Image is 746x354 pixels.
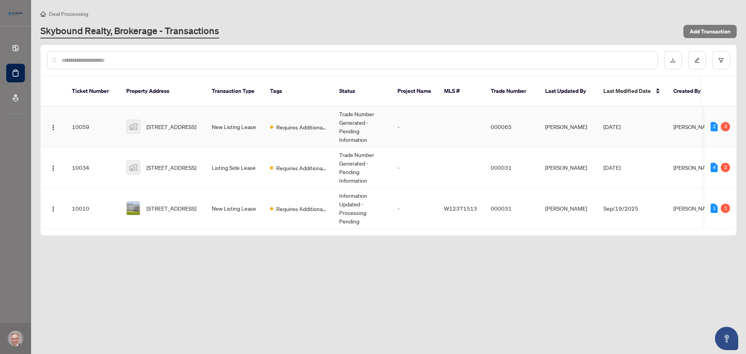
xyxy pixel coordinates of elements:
td: - [391,147,438,188]
span: Last Modified Date [603,87,651,95]
div: 2 [721,163,730,172]
div: 1 [721,204,730,213]
button: Logo [47,120,59,133]
td: 000031 [485,188,539,229]
button: Open asap [715,327,738,350]
td: New Listing Lease [206,188,264,229]
span: download [670,58,676,63]
img: Logo [50,165,56,171]
button: filter [712,51,730,69]
span: W12371513 [444,205,477,212]
div: 3 [721,122,730,131]
th: MLS # [438,76,485,106]
td: - [391,188,438,229]
div: 2 [711,122,718,131]
span: edit [694,58,700,63]
span: [PERSON_NAME] [673,164,715,171]
td: 000031 [485,147,539,188]
td: - [391,106,438,147]
button: Logo [47,202,59,214]
th: Transaction Type [206,76,264,106]
td: 000065 [485,106,539,147]
th: Last Modified Date [597,76,667,106]
img: Logo [50,206,56,212]
span: Requires Additional Docs [276,123,327,131]
th: Ticket Number [66,76,120,106]
span: Add Transaction [690,25,730,38]
div: 1 [711,204,718,213]
span: home [40,11,46,17]
td: 10010 [66,188,120,229]
span: [PERSON_NAME] [673,123,715,130]
span: filter [718,58,724,63]
img: thumbnail-img [127,161,140,174]
span: [DATE] [603,164,621,171]
td: [PERSON_NAME] [539,147,597,188]
span: [STREET_ADDRESS] [146,122,196,131]
span: [DATE] [603,123,621,130]
td: [PERSON_NAME] [539,106,597,147]
th: Property Address [120,76,206,106]
button: download [664,51,682,69]
img: thumbnail-img [127,202,140,215]
span: Requires Additional Docs [276,204,327,213]
span: [STREET_ADDRESS] [146,163,196,172]
td: Trade Number Generated - Pending Information [333,147,391,188]
td: Trade Number Generated - Pending Information [333,106,391,147]
td: [PERSON_NAME] [539,188,597,229]
td: Listing Side Lease [206,147,264,188]
button: Logo [47,161,59,174]
td: 10059 [66,106,120,147]
img: thumbnail-img [127,120,140,133]
button: Add Transaction [683,25,737,38]
th: Tags [264,76,333,106]
th: Created By [667,76,714,106]
td: Information Updated - Processing Pending [333,188,391,229]
span: Requires Additional Docs [276,164,327,172]
th: Trade Number [485,76,539,106]
td: 10034 [66,147,120,188]
img: Logo [50,124,56,131]
img: logo [6,10,25,17]
span: [STREET_ADDRESS] [146,204,196,213]
a: Skybound Realty, Brokerage - Transactions [40,24,219,38]
button: edit [688,51,706,69]
th: Project Name [391,76,438,106]
img: Profile Icon [8,331,23,346]
span: Sep/19/2025 [603,205,638,212]
span: [PERSON_NAME] [673,205,715,212]
span: Deal Processing [49,10,88,17]
td: New Listing Lease [206,106,264,147]
div: 4 [711,163,718,172]
th: Status [333,76,391,106]
th: Last Updated By [539,76,597,106]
